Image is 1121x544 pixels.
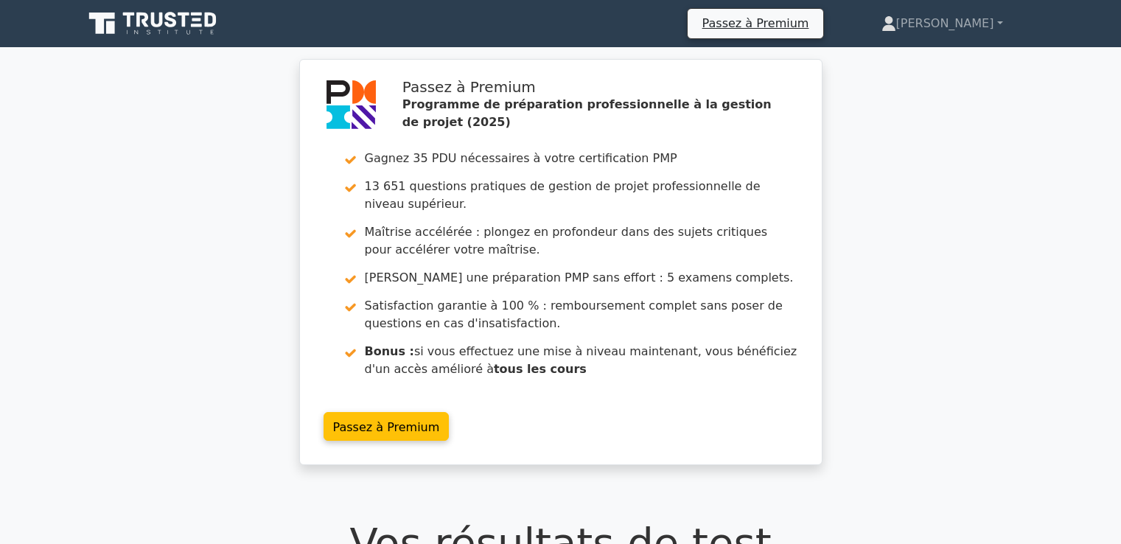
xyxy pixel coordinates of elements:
[896,16,994,30] font: [PERSON_NAME]
[694,13,818,33] a: Passez à Premium
[846,9,1038,38] a: [PERSON_NAME]
[702,16,809,30] font: Passez à Premium
[324,412,450,441] a: Passez à Premium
